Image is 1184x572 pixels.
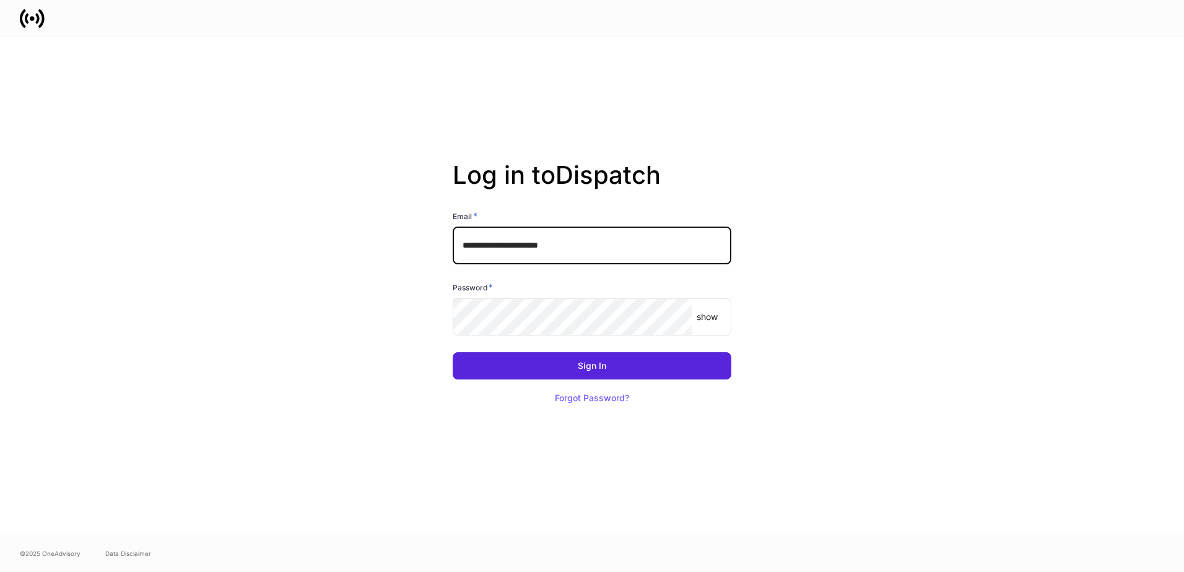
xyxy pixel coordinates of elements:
div: Sign In [578,362,606,370]
div: Forgot Password? [555,394,629,402]
h2: Log in to Dispatch [453,160,731,210]
p: show [697,311,718,323]
h6: Password [453,281,493,293]
span: © 2025 OneAdvisory [20,548,81,558]
button: Sign In [453,352,731,379]
h6: Email [453,210,477,222]
a: Data Disclaimer [105,548,151,558]
button: Forgot Password? [539,384,645,412]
